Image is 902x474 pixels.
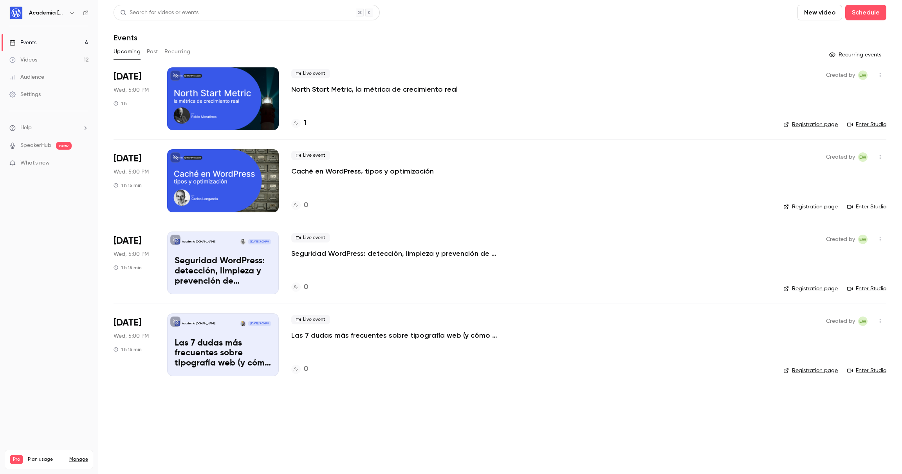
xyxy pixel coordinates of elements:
[291,282,308,293] a: 0
[291,200,308,211] a: 0
[167,313,279,376] a: Las 7 dudas más frecuentes sobre tipografía web (y cómo resolverlas)Academia [DOMAIN_NAME]Ana Cir...
[114,67,155,130] div: Sep 10 Wed, 6:00 PM (Europe/Madrid)
[114,33,137,42] h1: Events
[175,338,271,369] p: Las 7 dudas más frecuentes sobre tipografía web (y cómo resolverlas)
[304,118,307,128] h4: 1
[79,160,88,167] iframe: Noticeable Trigger
[114,235,141,247] span: [DATE]
[847,203,886,211] a: Enter Studio
[304,282,308,293] h4: 0
[845,5,886,20] button: Schedule
[847,367,886,374] a: Enter Studio
[291,85,458,94] a: North Start Metric, la métrica de crecimiento real
[164,45,191,58] button: Recurring
[9,73,44,81] div: Audience
[10,455,23,464] span: Pro
[291,118,307,128] a: 1
[291,249,526,258] a: Seguridad WordPress: detección, limpieza y prevención de amenazas
[114,346,142,353] div: 1 h 15 min
[114,232,155,294] div: Oct 1 Wed, 5:00 PM (Atlantic/Canary)
[783,121,838,128] a: Registration page
[248,239,271,244] span: [DATE] 5:00 PM
[291,331,526,340] a: Las 7 dudas más frecuentes sobre tipografía web (y cómo resolverlas)
[182,240,215,244] p: Academia [DOMAIN_NAME]
[114,250,149,258] span: Wed, 5:00 PM
[291,315,330,324] span: Live event
[114,152,141,165] span: [DATE]
[291,69,330,78] span: Live event
[114,317,141,329] span: [DATE]
[9,124,88,132] li: help-dropdown-opener
[114,45,141,58] button: Upcoming
[291,166,434,176] a: Caché en WordPress, tipos y optimización
[182,322,215,326] p: Academia [DOMAIN_NAME]
[826,49,886,61] button: Recurring events
[826,235,855,244] span: Created by
[10,7,22,19] img: Academia WordPress.com
[175,256,271,286] p: Seguridad WordPress: detección, limpieza y prevención de amenazas
[859,235,866,244] span: EW
[847,285,886,293] a: Enter Studio
[167,232,279,294] a: Seguridad WordPress: detección, limpieza y prevención de amenazasAcademia [DOMAIN_NAME]Carlos Lon...
[859,317,866,326] span: EW
[29,9,66,17] h6: Academia [DOMAIN_NAME]
[826,317,855,326] span: Created by
[291,233,330,242] span: Live event
[783,367,838,374] a: Registration page
[783,203,838,211] a: Registration page
[114,182,142,188] div: 1 h 15 min
[826,71,855,80] span: Created by
[783,285,838,293] a: Registration page
[9,90,41,98] div: Settings
[858,317,868,326] span: ES WPCOM
[847,121,886,128] a: Enter Studio
[56,142,72,150] span: new
[304,200,308,211] h4: 0
[797,5,842,20] button: New video
[114,149,155,212] div: Sep 17 Wed, 5:00 PM (Atlantic/Canary)
[69,456,88,463] a: Manage
[291,364,308,374] a: 0
[20,124,32,132] span: Help
[859,71,866,80] span: EW
[9,56,37,64] div: Videos
[114,168,149,176] span: Wed, 5:00 PM
[114,332,149,340] span: Wed, 5:00 PM
[147,45,158,58] button: Past
[826,152,855,162] span: Created by
[240,239,246,244] img: Carlos Longarela
[114,86,149,94] span: Wed, 5:00 PM
[20,141,51,150] a: SpeakerHub
[114,313,155,376] div: Oct 8 Wed, 5:00 PM (Atlantic/Canary)
[858,71,868,80] span: ES WPCOM
[9,39,36,47] div: Events
[304,364,308,374] h4: 0
[858,152,868,162] span: ES WPCOM
[859,152,866,162] span: EW
[20,159,50,167] span: What's new
[291,151,330,160] span: Live event
[114,100,127,107] div: 1 h
[114,71,141,83] span: [DATE]
[858,235,868,244] span: ES WPCOM
[120,9,198,17] div: Search for videos or events
[248,321,271,326] span: [DATE] 5:00 PM
[114,264,142,271] div: 1 h 15 min
[240,321,246,326] img: Ana Cirujano
[28,456,65,463] span: Plan usage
